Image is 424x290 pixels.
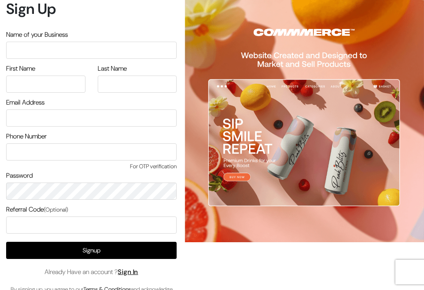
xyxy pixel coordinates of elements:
label: Referral Code [6,205,68,214]
label: Name of your Business [6,30,68,40]
label: Last Name [98,64,127,74]
label: First Name [6,64,35,74]
span: (Optional) [44,206,68,213]
span: Already Have an account ? [45,267,138,277]
a: Sign In [118,268,138,276]
label: Password [6,171,33,181]
label: Email Address [6,98,45,107]
label: Phone Number [6,132,47,141]
span: For OTP verification [6,162,177,171]
button: Signup [6,242,177,259]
